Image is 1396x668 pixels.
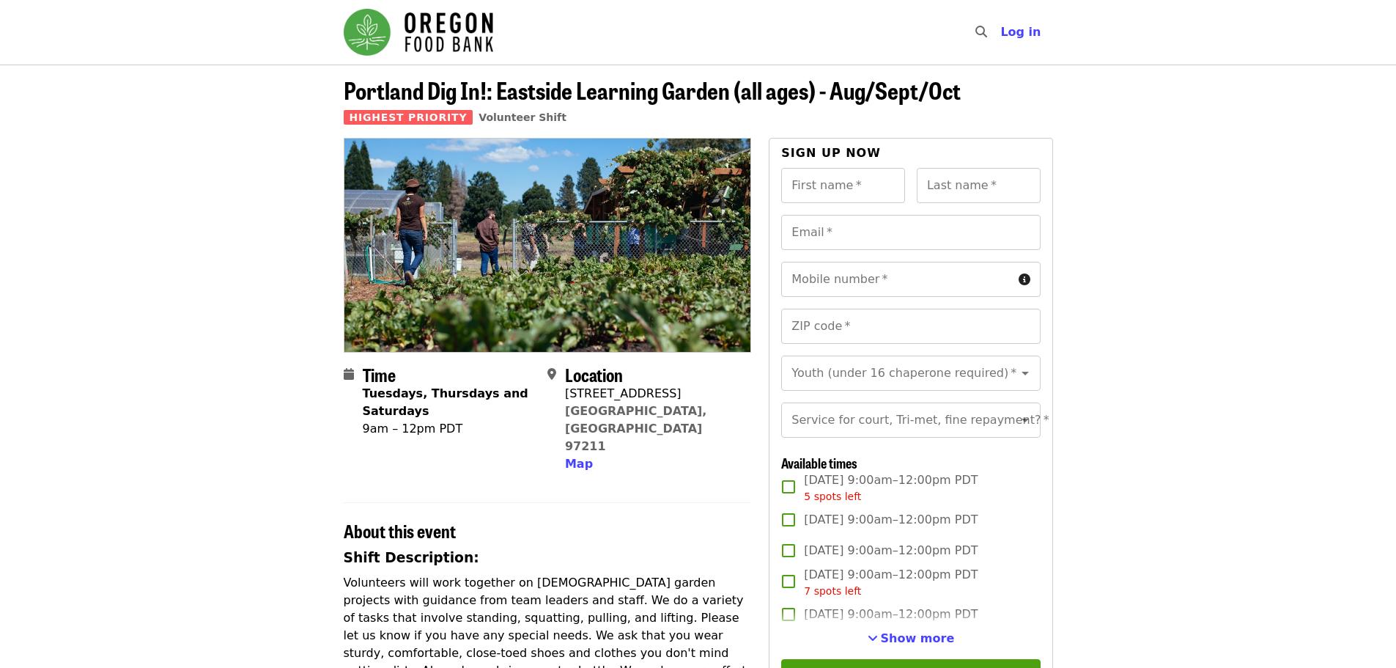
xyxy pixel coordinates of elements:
span: 5 spots left [804,491,861,502]
input: First name [781,168,905,203]
button: Map [565,455,593,473]
span: [DATE] 9:00am–12:00pm PDT [804,471,978,504]
strong: Tuesdays, Thursdays and Saturdays [363,386,528,418]
img: Portland Dig In!: Eastside Learning Garden (all ages) - Aug/Sept/Oct organized by Oregon Food Bank [344,139,751,351]
div: 9am – 12pm PDT [363,420,536,438]
button: Log in [989,18,1052,47]
i: calendar icon [344,367,354,381]
input: Email [781,215,1040,250]
a: [GEOGRAPHIC_DATA], [GEOGRAPHIC_DATA] 97211 [565,404,707,453]
img: Oregon Food Bank - Home [344,9,493,56]
a: Volunteer Shift [479,111,566,123]
input: Last name [917,168,1041,203]
span: Sign up now [781,146,881,160]
span: Log in [1000,25,1041,39]
span: Highest Priority [344,110,473,125]
span: Show more [881,631,955,645]
span: [DATE] 9:00am–12:00pm PDT [804,606,978,623]
button: Open [1015,363,1035,383]
span: 7 spots left [804,585,861,597]
input: Mobile number [781,262,1012,297]
span: Map [565,457,593,471]
button: See more timeslots [868,630,955,647]
span: Available times [781,453,857,472]
span: Location [565,361,623,387]
span: [DATE] 9:00am–12:00pm PDT [804,566,978,599]
strong: Shift Description: [344,550,479,565]
span: Time [363,361,396,387]
div: [STREET_ADDRESS] [565,385,739,403]
i: map-marker-alt icon [547,367,556,381]
span: Portland Dig In!: Eastside Learning Garden (all ages) - Aug/Sept/Oct [344,73,961,107]
input: ZIP code [781,309,1040,344]
span: About this event [344,518,456,543]
i: circle-info icon [1019,273,1030,287]
span: [DATE] 9:00am–12:00pm PDT [804,511,978,529]
input: Search [996,15,1008,50]
i: search icon [975,25,987,39]
button: Open [1015,410,1035,430]
span: [DATE] 9:00am–12:00pm PDT [804,542,978,559]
